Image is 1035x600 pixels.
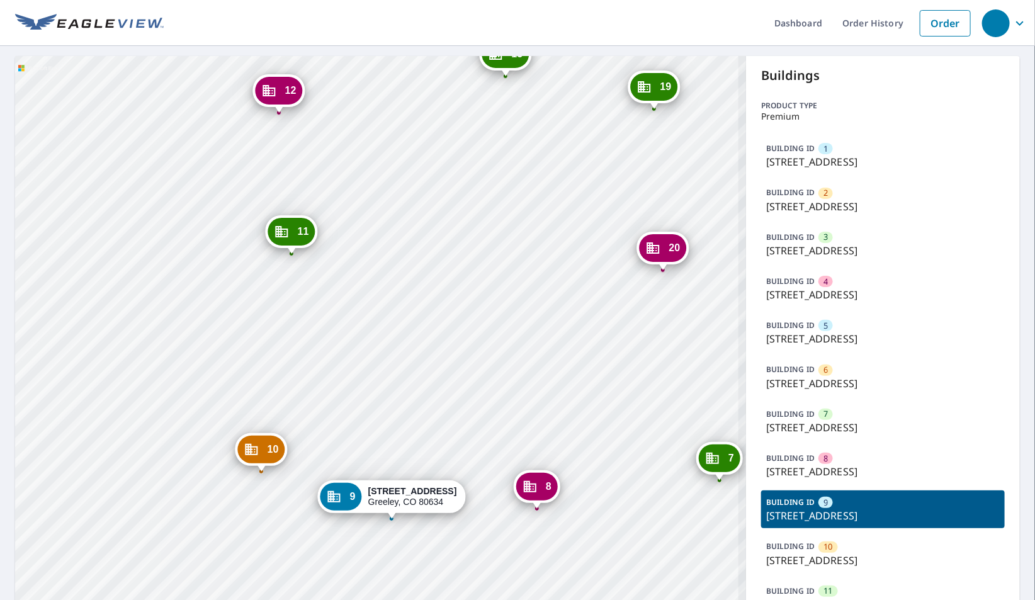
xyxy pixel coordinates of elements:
[546,482,551,491] span: 8
[766,364,815,375] p: BUILDING ID
[766,276,815,286] p: BUILDING ID
[766,199,1000,214] p: [STREET_ADDRESS]
[268,444,279,454] span: 10
[669,243,681,252] span: 20
[285,86,297,95] span: 12
[480,38,532,77] div: Dropped pin, building 15, Commercial property, 3950 W 12th St Greeley, CO 80634
[298,227,309,236] span: 11
[628,71,681,110] div: Dropped pin, building 19, Commercial property, 3950 W 12th St Greeley, CO 80634
[766,243,1000,258] p: [STREET_ADDRESS]
[766,409,815,419] p: BUILDING ID
[920,10,971,37] a: Order
[823,408,828,420] span: 7
[766,232,815,242] p: BUILDING ID
[823,541,832,553] span: 10
[766,497,815,507] p: BUILDING ID
[823,364,828,376] span: 6
[823,143,828,155] span: 1
[766,586,815,596] p: BUILDING ID
[766,376,1000,391] p: [STREET_ADDRESS]
[660,82,672,91] span: 19
[766,154,1000,169] p: [STREET_ADDRESS]
[15,14,164,33] img: EV Logo
[823,497,828,509] span: 9
[368,486,457,507] div: Greeley, CO 80634
[766,320,815,331] p: BUILDING ID
[766,453,815,463] p: BUILDING ID
[266,215,318,254] div: Dropped pin, building 11, Commercial property, 3950 W 12th St Greeley, CO 80634
[696,442,743,481] div: Dropped pin, building 7, Commercial property, 3950 W 12th St Greeley, CO 80634
[350,492,356,501] span: 9
[318,480,466,519] div: Dropped pin, building 9, Commercial property, 3950 W 12th St Greeley, CO 80634
[766,331,1000,346] p: [STREET_ADDRESS]
[823,276,828,288] span: 4
[637,232,689,271] div: Dropped pin, building 20, Commercial property, 3950 W 12th St Greeley, CO 80634
[823,453,828,465] span: 8
[766,508,1000,523] p: [STREET_ADDRESS]
[235,433,288,472] div: Dropped pin, building 10, Commercial property, 3950 W 12th St Greeley, CO 80634
[761,100,1005,111] p: Product type
[766,187,815,198] p: BUILDING ID
[728,453,734,463] span: 7
[761,111,1005,122] p: Premium
[514,470,560,509] div: Dropped pin, building 8, Commercial property, 3950 W 12th St Greeley, CO 80634
[766,143,815,154] p: BUILDING ID
[253,74,305,113] div: Dropped pin, building 12, Commercial property, 3950 W 12th St Greeley, CO 80634
[823,187,828,199] span: 2
[766,287,1000,302] p: [STREET_ADDRESS]
[823,320,828,332] span: 5
[512,49,523,59] span: 15
[766,553,1000,568] p: [STREET_ADDRESS]
[766,420,1000,435] p: [STREET_ADDRESS]
[823,231,828,243] span: 3
[766,541,815,552] p: BUILDING ID
[761,66,1005,85] p: Buildings
[823,585,832,597] span: 11
[766,464,1000,479] p: [STREET_ADDRESS]
[368,486,457,496] strong: [STREET_ADDRESS]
